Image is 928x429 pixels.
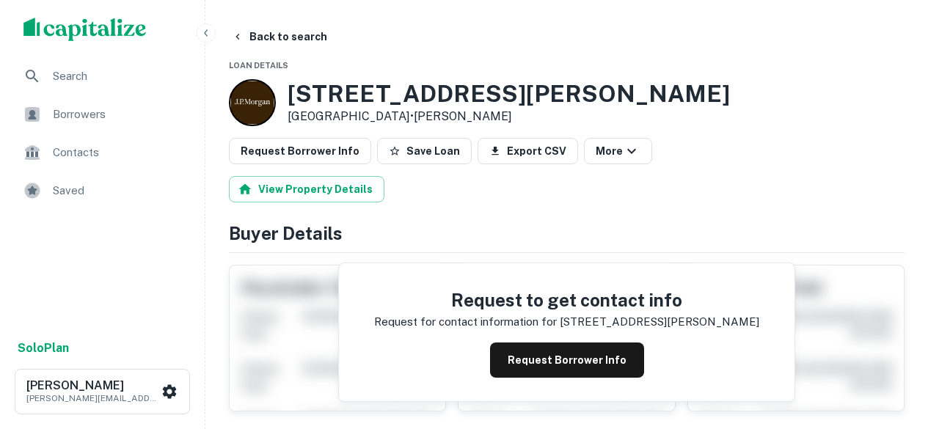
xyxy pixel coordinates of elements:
[53,106,184,123] span: Borrowers
[12,59,193,94] a: Search
[12,135,193,170] a: Contacts
[288,80,730,108] h3: [STREET_ADDRESS][PERSON_NAME]
[374,313,557,331] p: Request for contact information for
[229,138,371,164] button: Request Borrower Info
[23,18,147,41] img: capitalize-logo.png
[15,369,190,414] button: [PERSON_NAME][PERSON_NAME][EMAIL_ADDRESS][DOMAIN_NAME]
[414,109,512,123] a: [PERSON_NAME]
[478,138,578,164] button: Export CSV
[226,23,333,50] button: Back to search
[229,176,384,202] button: View Property Details
[229,220,905,246] h4: Buyer Details
[560,313,759,331] p: [STREET_ADDRESS][PERSON_NAME]
[53,144,184,161] span: Contacts
[18,341,69,355] strong: Solo Plan
[377,138,472,164] button: Save Loan
[53,182,184,199] span: Saved
[26,380,158,392] h6: [PERSON_NAME]
[12,97,193,132] a: Borrowers
[374,287,759,313] h4: Request to get contact info
[53,67,184,85] span: Search
[490,342,644,378] button: Request Borrower Info
[288,108,730,125] p: [GEOGRAPHIC_DATA] •
[12,173,193,208] a: Saved
[584,138,652,164] button: More
[18,340,69,357] a: SoloPlan
[26,392,158,405] p: [PERSON_NAME][EMAIL_ADDRESS][DOMAIN_NAME]
[229,61,288,70] span: Loan Details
